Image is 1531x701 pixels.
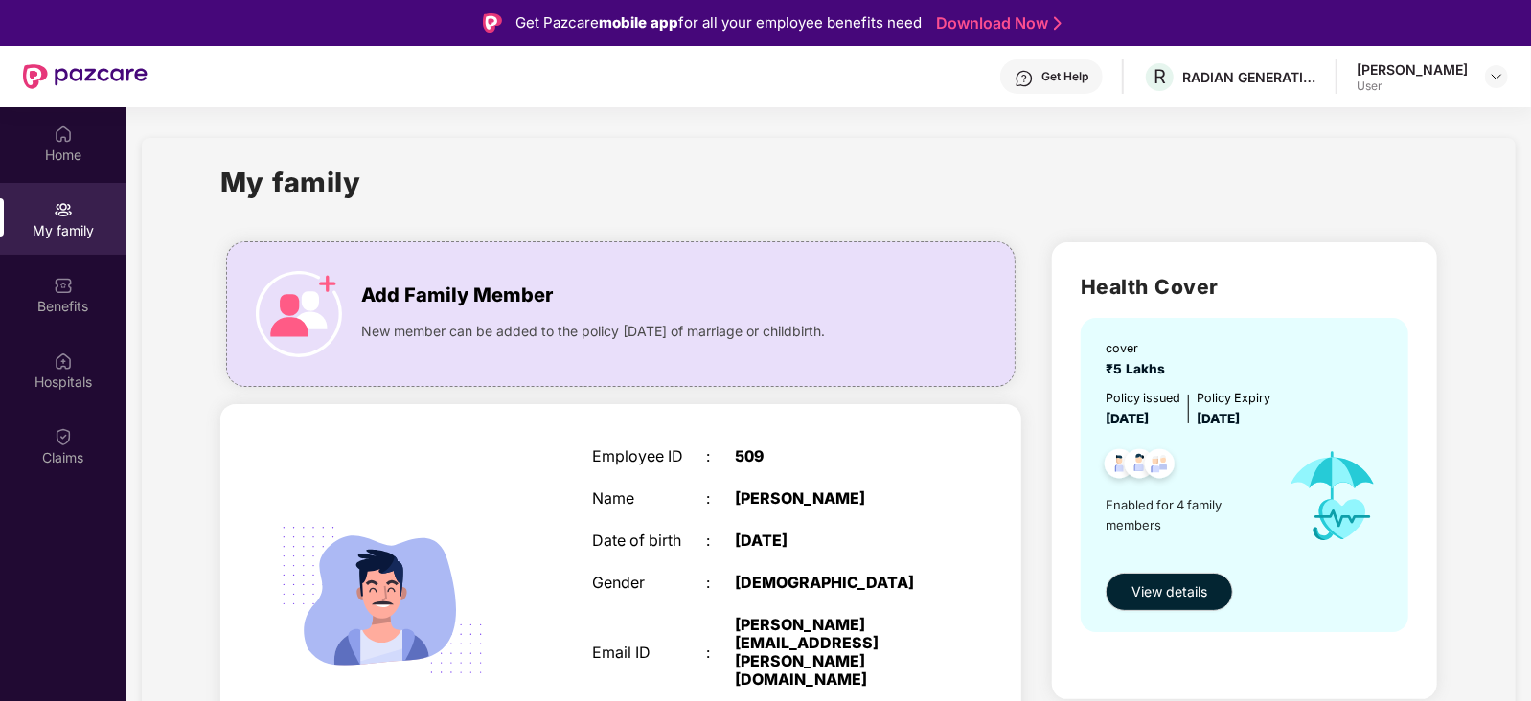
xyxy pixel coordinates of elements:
img: icon [1270,430,1395,564]
img: svg+xml;base64,PHN2ZyB3aWR0aD0iMjAiIGhlaWdodD0iMjAiIHZpZXdCb3g9IjAgMCAyMCAyMCIgZmlsbD0ibm9uZSIgeG... [54,200,73,219]
img: New Pazcare Logo [23,64,148,89]
div: 509 [735,447,935,465]
div: Name [592,489,706,508]
img: svg+xml;base64,PHN2ZyB4bWxucz0iaHR0cDovL3d3dy53My5vcmcvMjAwMC9zdmciIHdpZHRoPSI0OC45NDMiIGhlaWdodD... [1136,443,1183,490]
div: RADIAN GENERATION INDIA PRIVATE LIMITED [1182,68,1316,86]
img: svg+xml;base64,PHN2ZyBpZD0iRHJvcGRvd24tMzJ4MzIiIHhtbG5zPSJodHRwOi8vd3d3LnczLm9yZy8yMDAwL3N2ZyIgd2... [1489,69,1504,84]
div: [PERSON_NAME][EMAIL_ADDRESS][PERSON_NAME][DOMAIN_NAME] [735,616,935,689]
div: : [707,447,736,465]
span: ₹5 Lakhs [1106,361,1173,376]
img: Stroke [1054,13,1062,34]
div: Policy Expiry [1197,389,1270,408]
h1: My family [220,161,361,204]
div: Get Pazcare for all your employee benefits need [515,11,922,34]
strong: mobile app [599,13,678,32]
img: svg+xml;base64,PHN2ZyBpZD0iSG9zcGl0YWxzIiB4bWxucz0iaHR0cDovL3d3dy53My5vcmcvMjAwMC9zdmciIHdpZHRoPS... [54,351,73,371]
img: svg+xml;base64,PHN2ZyBpZD0iQ2xhaW0iIHhtbG5zPSJodHRwOi8vd3d3LnczLm9yZy8yMDAwL3N2ZyIgd2lkdGg9IjIwIi... [54,427,73,446]
div: [DATE] [735,531,935,550]
div: Employee ID [592,447,706,465]
div: : [707,489,736,508]
div: [PERSON_NAME] [735,489,935,508]
div: : [707,644,736,662]
span: R [1154,65,1166,88]
img: svg+xml;base64,PHN2ZyB4bWxucz0iaHR0cDovL3d3dy53My5vcmcvMjAwMC9zdmciIHdpZHRoPSI0OC45NDMiIGhlaWdodD... [1116,443,1163,490]
h2: Health Cover [1081,271,1408,303]
div: : [707,531,736,550]
div: [PERSON_NAME] [1357,60,1468,79]
div: Policy issued [1106,389,1180,408]
span: New member can be added to the policy [DATE] of marriage or childbirth. [361,321,825,342]
div: Get Help [1041,69,1088,84]
a: Download Now [936,13,1056,34]
span: Enabled for 4 family members [1106,495,1270,534]
img: Logo [483,13,502,33]
div: Email ID [592,644,706,662]
img: svg+xml;base64,PHN2ZyBpZD0iSG9tZSIgeG1sbnM9Imh0dHA6Ly93d3cudzMub3JnLzIwMDAvc3ZnIiB3aWR0aD0iMjAiIG... [54,124,73,144]
span: Add Family Member [361,281,553,310]
button: View details [1106,573,1233,611]
div: : [707,574,736,592]
span: [DATE] [1106,411,1149,426]
img: svg+xml;base64,PHN2ZyBpZD0iQmVuZWZpdHMiIHhtbG5zPSJodHRwOi8vd3d3LnczLm9yZy8yMDAwL3N2ZyIgd2lkdGg9Ij... [54,276,73,295]
img: svg+xml;base64,PHN2ZyBpZD0iSGVscC0zMngzMiIgeG1sbnM9Imh0dHA6Ly93d3cudzMub3JnLzIwMDAvc3ZnIiB3aWR0aD... [1015,69,1034,88]
div: [DEMOGRAPHIC_DATA] [735,574,935,592]
div: User [1357,79,1468,94]
div: cover [1106,339,1173,358]
div: Gender [592,574,706,592]
div: Date of birth [592,531,706,550]
span: [DATE] [1197,411,1240,426]
img: svg+xml;base64,PHN2ZyB4bWxucz0iaHR0cDovL3d3dy53My5vcmcvMjAwMC9zdmciIHdpZHRoPSI0OC45NDMiIGhlaWdodD... [1096,443,1143,490]
span: View details [1131,581,1207,602]
img: icon [256,271,342,357]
